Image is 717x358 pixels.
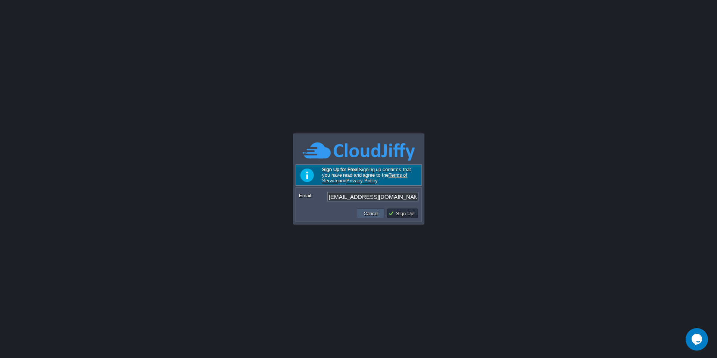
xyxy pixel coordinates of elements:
label: Email: [299,192,326,200]
a: Privacy Policy [346,178,377,183]
iframe: chat widget [686,328,710,351]
a: Terms of Service [322,172,407,183]
b: Sign Up for Free! [322,167,359,172]
img: CloudJiffy [303,141,415,162]
button: Sign Up! [388,210,417,217]
button: Cancel [361,210,381,217]
div: Signing up confirms that you have read and agree to the and . [296,164,422,186]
